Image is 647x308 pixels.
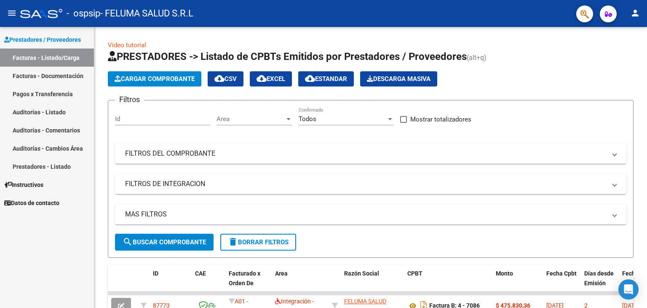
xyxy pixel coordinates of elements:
[4,35,81,44] span: Prestadores / Proveedores
[367,75,430,83] span: Descarga Masiva
[546,270,577,277] span: Fecha Cpbt
[622,270,646,286] span: Fecha Recibido
[410,114,471,124] span: Mostrar totalizadores
[360,71,437,86] app-download-masive: Descarga masiva de comprobantes (adjuntos)
[584,270,614,286] span: Días desde Emisión
[195,270,206,277] span: CAE
[496,270,513,277] span: Monto
[257,73,267,84] mat-icon: cloud_download
[150,265,192,302] datatable-header-cell: ID
[341,265,404,302] datatable-header-cell: Razón Social
[123,238,206,246] span: Buscar Comprobante
[275,270,288,277] span: Area
[272,265,329,302] datatable-header-cell: Area
[220,234,296,251] button: Borrar Filtros
[228,238,289,246] span: Borrar Filtros
[407,270,422,277] span: CPBT
[115,234,214,251] button: Buscar Comprobante
[250,71,292,86] button: EXCEL
[492,265,543,302] datatable-header-cell: Monto
[344,270,379,277] span: Razón Social
[299,115,316,123] span: Todos
[360,71,437,86] button: Descarga Masiva
[115,94,144,105] h3: Filtros
[228,237,238,247] mat-icon: delete
[214,75,237,83] span: CSV
[4,180,43,189] span: Instructivos
[581,265,619,302] datatable-header-cell: Días desde Emisión
[100,4,193,23] span: - FELUMA SALUD S.R.L
[115,143,626,164] mat-expansion-panel-header: FILTROS DEL COMPROBANTE
[108,71,201,86] button: Cargar Comprobante
[67,4,100,23] span: - ospsip
[7,8,17,18] mat-icon: menu
[153,270,158,277] span: ID
[115,204,626,224] mat-expansion-panel-header: MAS FILTROS
[618,279,639,300] div: Open Intercom Messenger
[225,265,272,302] datatable-header-cell: Facturado x Orden De
[298,71,354,86] button: Estandar
[404,265,492,302] datatable-header-cell: CPBT
[630,8,640,18] mat-icon: person
[108,41,146,49] a: Video tutorial
[115,174,626,194] mat-expansion-panel-header: FILTROS DE INTEGRACION
[4,198,59,208] span: Datos de contacto
[214,73,225,84] mat-icon: cloud_download
[257,75,285,83] span: EXCEL
[125,179,606,189] mat-panel-title: FILTROS DE INTEGRACION
[208,71,243,86] button: CSV
[305,73,315,84] mat-icon: cloud_download
[305,75,347,83] span: Estandar
[123,237,133,247] mat-icon: search
[125,149,606,158] mat-panel-title: FILTROS DEL COMPROBANTE
[467,54,487,62] span: (alt+q)
[192,265,225,302] datatable-header-cell: CAE
[108,51,467,62] span: PRESTADORES -> Listado de CPBTs Emitidos por Prestadores / Proveedores
[229,270,260,286] span: Facturado x Orden De
[115,75,195,83] span: Cargar Comprobante
[125,210,606,219] mat-panel-title: MAS FILTROS
[543,265,581,302] datatable-header-cell: Fecha Cpbt
[217,115,285,123] span: Area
